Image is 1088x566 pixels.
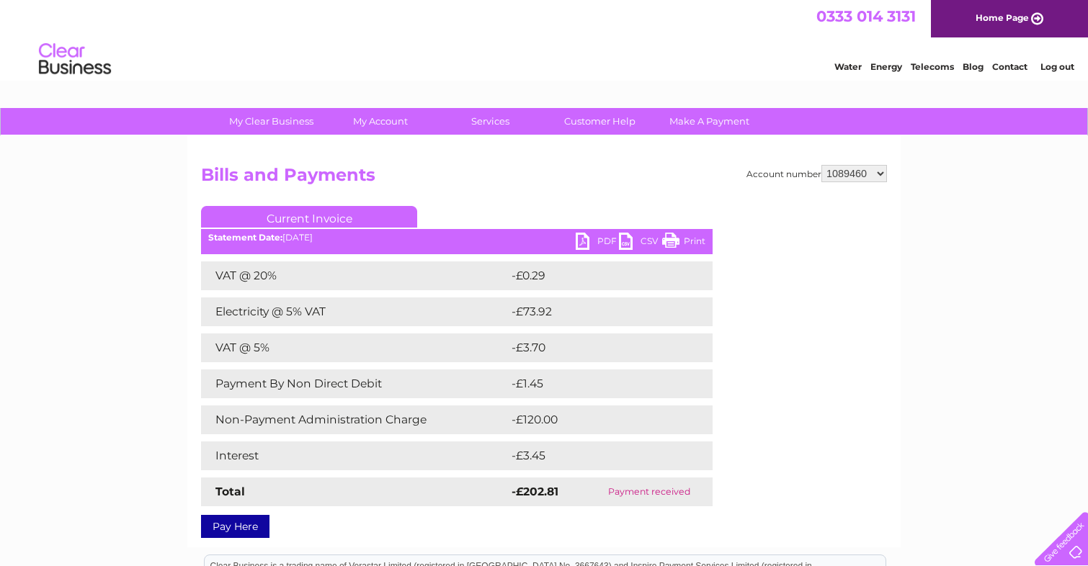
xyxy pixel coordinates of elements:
td: Electricity @ 5% VAT [201,297,508,326]
td: -£3.45 [508,441,682,470]
td: -£3.70 [508,333,682,362]
a: Current Invoice [201,206,417,228]
a: Telecoms [911,61,954,72]
a: Log out [1040,61,1074,72]
a: Customer Help [540,108,659,135]
div: Account number [746,165,887,182]
a: Energy [870,61,902,72]
img: logo.png [38,37,112,81]
td: -£73.92 [508,297,686,326]
a: 0333 014 3131 [816,7,916,25]
a: Print [662,233,705,253]
td: Payment received [585,477,713,506]
td: Interest [201,441,508,470]
a: My Clear Business [212,108,331,135]
a: Contact [992,61,1027,72]
strong: -£202.81 [512,485,558,498]
a: Water [834,61,862,72]
td: Payment By Non Direct Debit [201,369,508,398]
b: Statement Date: [208,232,282,243]
strong: Total [215,485,245,498]
td: -£0.29 [508,261,682,290]
h2: Bills and Payments [201,165,887,192]
td: VAT @ 5% [201,333,508,362]
td: VAT @ 20% [201,261,508,290]
a: Blog [963,61,984,72]
div: Clear Business is a trading name of Verastar Limited (registered in [GEOGRAPHIC_DATA] No. 3667643... [205,8,886,70]
td: -£120.00 [508,405,688,434]
a: My Account [321,108,440,135]
div: [DATE] [201,233,713,243]
a: Make A Payment [650,108,769,135]
a: CSV [619,233,662,253]
a: PDF [576,233,619,253]
td: -£1.45 [508,369,681,398]
td: Non-Payment Administration Charge [201,405,508,434]
a: Pay Here [201,515,269,538]
a: Services [431,108,550,135]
